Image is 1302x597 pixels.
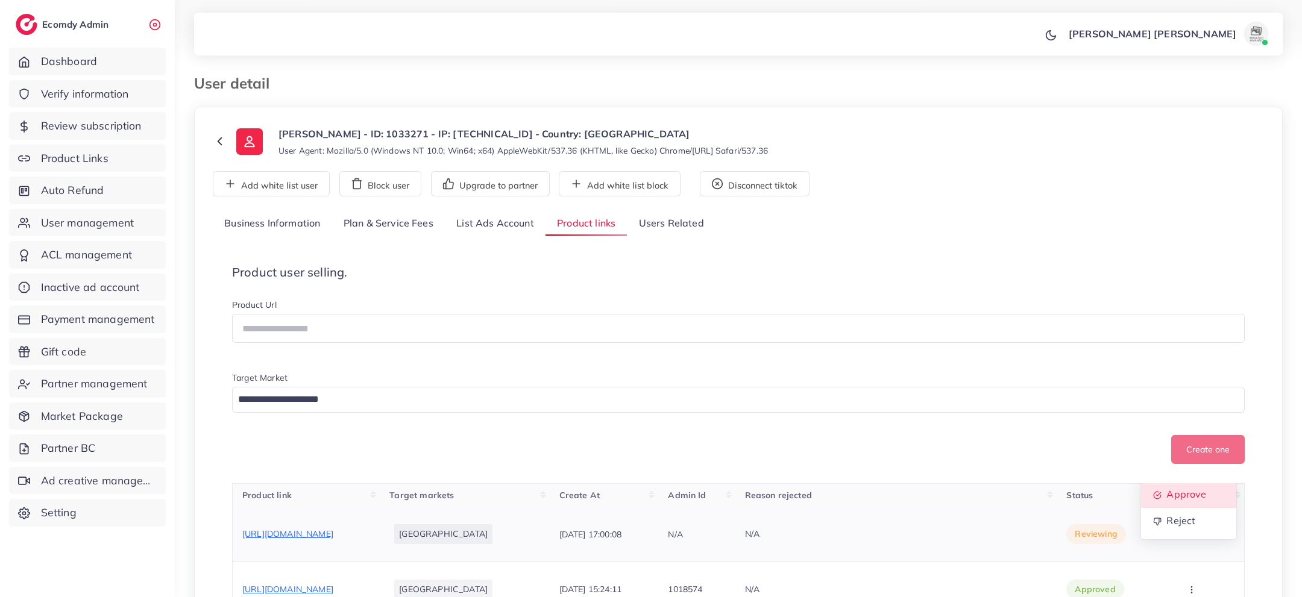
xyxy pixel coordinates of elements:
a: Partner BC [9,434,166,462]
a: Setting [9,499,166,527]
span: Partner BC [41,440,96,456]
span: Setting [41,505,77,520]
span: Approve [1166,488,1206,500]
a: Dashboard [9,48,166,75]
a: User management [9,209,166,237]
img: avatar [1244,22,1268,46]
a: Auto Refund [9,177,166,204]
span: Partner management [41,376,148,392]
a: Ad creative management [9,467,166,495]
a: Verify information [9,80,166,108]
span: Reject [1166,514,1195,527]
span: Payment management [41,311,155,327]
h2: Ecomdy Admin [42,19,112,30]
a: Gift code [9,338,166,366]
img: logo [16,14,37,35]
span: Ad creative management [41,473,157,489]
span: User management [41,215,134,231]
span: Inactive ad account [41,280,140,295]
a: Payment management [9,305,166,333]
span: ACL management [41,247,132,263]
a: Product Links [9,145,166,172]
span: Market Package [41,408,123,424]
a: ACL management [9,241,166,269]
a: Inactive ad account [9,273,166,301]
a: Market Package [9,402,166,430]
a: Partner management [9,370,166,398]
span: Review subscription [41,118,142,134]
span: Verify information [41,86,129,102]
span: Auto Refund [41,183,104,198]
input: Search for option [234,390,1229,409]
span: Gift code [41,344,86,360]
p: [PERSON_NAME] [PERSON_NAME] [1069,27,1236,41]
div: Search for option [232,387,1245,413]
span: Product Links [41,151,108,166]
a: [PERSON_NAME] [PERSON_NAME]avatar [1062,22,1273,46]
a: Review subscription [9,112,166,140]
span: Dashboard [41,54,97,69]
a: logoEcomdy Admin [16,14,112,35]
